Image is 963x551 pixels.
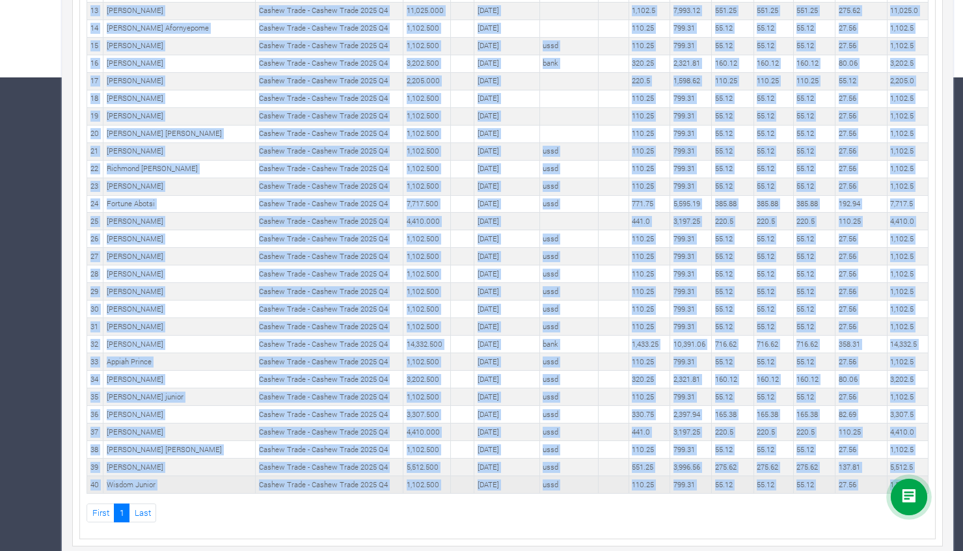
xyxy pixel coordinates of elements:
[103,283,256,301] td: [PERSON_NAME]
[103,195,256,213] td: Fortune Abotsi
[793,2,835,20] td: 551.25
[712,178,753,195] td: 55.12
[793,388,835,406] td: 55.12
[539,283,598,301] td: ussd
[887,336,928,353] td: 14,332.5
[403,248,451,265] td: 1,102.500
[753,230,793,248] td: 55.12
[670,178,712,195] td: 799.31
[474,55,539,72] td: [DATE]
[887,20,928,37] td: 1,102.5
[539,55,598,72] td: bank
[629,336,670,353] td: 1,433.25
[753,318,793,336] td: 55.12
[835,178,888,195] td: 27.56
[474,353,539,371] td: [DATE]
[670,2,712,20] td: 7,993.12
[753,283,793,301] td: 55.12
[793,248,835,265] td: 55.12
[403,125,451,142] td: 1,102.500
[835,230,888,248] td: 27.56
[103,125,256,142] td: [PERSON_NAME] [PERSON_NAME]
[256,265,403,283] td: Cashew Trade - Cashew Trade 2025 Q4
[103,353,256,371] td: Appiah Prince
[403,20,451,37] td: 1,102.500
[835,125,888,142] td: 27.56
[670,72,712,90] td: 1,598.62
[403,2,451,20] td: 11,025.000
[835,142,888,160] td: 27.56
[539,371,598,388] td: ussd
[712,283,753,301] td: 55.12
[887,283,928,301] td: 1,102.5
[712,301,753,318] td: 55.12
[887,178,928,195] td: 1,102.5
[629,90,670,107] td: 110.25
[753,353,793,371] td: 55.12
[403,37,451,55] td: 1,102.500
[103,248,256,265] td: [PERSON_NAME]
[712,265,753,283] td: 55.12
[256,406,403,423] td: Cashew Trade - Cashew Trade 2025 Q4
[403,230,451,248] td: 1,102.500
[403,318,451,336] td: 1,102.500
[793,195,835,213] td: 385.88
[887,230,928,248] td: 1,102.5
[712,37,753,55] td: 55.12
[835,20,888,37] td: 27.56
[87,55,103,72] td: 16
[256,107,403,125] td: Cashew Trade - Cashew Trade 2025 Q4
[835,37,888,55] td: 27.56
[103,318,256,336] td: [PERSON_NAME]
[474,72,539,90] td: [DATE]
[753,55,793,72] td: 160.12
[103,55,256,72] td: [PERSON_NAME]
[87,213,103,230] td: 25
[670,107,712,125] td: 799.31
[753,178,793,195] td: 55.12
[753,213,793,230] td: 220.5
[887,318,928,336] td: 1,102.5
[887,55,928,72] td: 3,202.5
[87,283,103,301] td: 29
[835,388,888,406] td: 27.56
[403,388,451,406] td: 1,102.500
[539,37,598,55] td: ussd
[835,55,888,72] td: 80.06
[835,318,888,336] td: 27.56
[87,2,103,20] td: 13
[712,248,753,265] td: 55.12
[103,142,256,160] td: [PERSON_NAME]
[887,72,928,90] td: 2,205.0
[103,20,256,37] td: [PERSON_NAME] Afornyepome
[474,178,539,195] td: [DATE]
[256,283,403,301] td: Cashew Trade - Cashew Trade 2025 Q4
[87,230,103,248] td: 26
[670,283,712,301] td: 799.31
[539,353,598,371] td: ussd
[793,353,835,371] td: 55.12
[887,248,928,265] td: 1,102.5
[793,318,835,336] td: 55.12
[793,371,835,388] td: 160.12
[256,336,403,353] td: Cashew Trade - Cashew Trade 2025 Q4
[835,265,888,283] td: 27.56
[670,318,712,336] td: 799.31
[474,90,539,107] td: [DATE]
[793,213,835,230] td: 220.5
[474,336,539,353] td: [DATE]
[474,142,539,160] td: [DATE]
[793,178,835,195] td: 55.12
[753,248,793,265] td: 55.12
[835,160,888,178] td: 27.56
[670,20,712,37] td: 799.31
[403,142,451,160] td: 1,102.500
[103,90,256,107] td: [PERSON_NAME]
[87,353,103,371] td: 33
[629,195,670,213] td: 771.75
[403,72,451,90] td: 2,205.000
[87,20,103,37] td: 14
[753,125,793,142] td: 55.12
[670,265,712,283] td: 799.31
[87,265,103,283] td: 28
